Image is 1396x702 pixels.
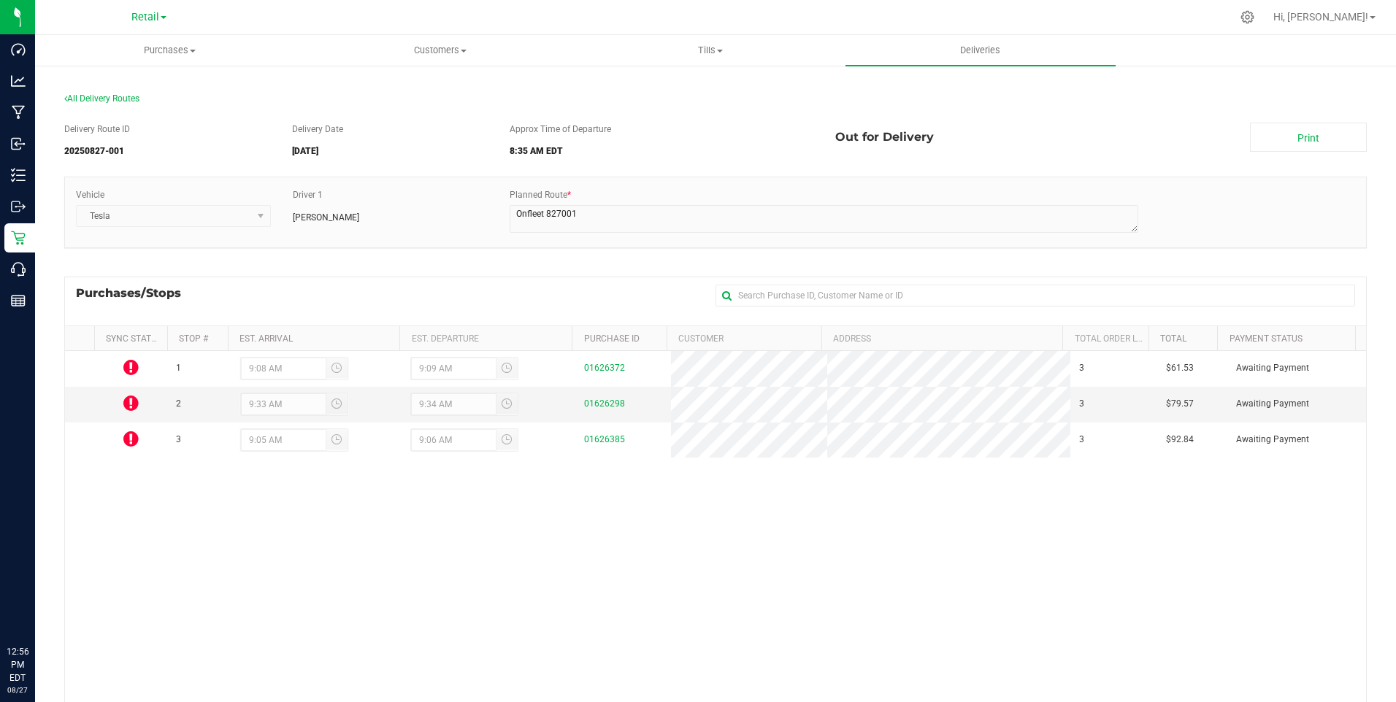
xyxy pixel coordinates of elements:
[11,105,26,120] inline-svg: Manufacturing
[1230,333,1303,344] a: Payment Status
[11,42,26,57] inline-svg: Dashboard
[179,333,208,344] a: Stop #
[575,35,845,66] a: Tills
[835,123,934,152] span: Out for Delivery
[123,429,139,450] span: OUT OF SYNC!
[176,433,181,447] span: 3
[1166,397,1194,411] span: $79.57
[1079,361,1084,375] span: 3
[306,44,575,57] span: Customers
[176,361,181,375] span: 1
[7,684,28,695] p: 08/27
[76,285,196,302] span: Purchases/Stops
[305,35,575,66] a: Customers
[239,333,293,344] a: Est. Arrival
[1160,333,1186,344] a: Total
[11,74,26,88] inline-svg: Analytics
[584,333,640,344] a: Purchase ID
[584,398,625,409] a: 01626298
[1236,397,1309,411] span: Awaiting Payment
[821,326,1062,351] th: Address
[1079,397,1084,411] span: 3
[940,44,1020,57] span: Deliveries
[1238,10,1257,24] div: Manage settings
[7,645,28,684] p: 12:56 PM EDT
[667,326,821,351] th: Customer
[11,136,26,151] inline-svg: Inbound
[76,188,104,201] label: Vehicle
[123,393,139,414] span: OUT OF SYNC!
[716,285,1355,306] input: Search Purchase ID, Customer Name or ID
[510,147,813,156] h5: 8:35 AM EDT
[584,434,625,444] a: 01626385
[1236,361,1309,375] span: Awaiting Payment
[845,35,1116,66] a: Deliveries
[510,123,611,136] label: Approx Time of Departure
[11,168,26,182] inline-svg: Inventory
[35,35,305,66] a: Purchases
[11,231,26,245] inline-svg: Retail
[15,585,58,629] iframe: Resource center
[1062,326,1148,351] th: Total Order Lines
[1079,433,1084,447] span: 3
[131,11,159,23] span: Retail
[510,188,571,201] label: Planned Route
[11,199,26,214] inline-svg: Outbound
[106,333,162,344] a: Sync Status
[584,363,625,373] a: 01626372
[11,293,26,308] inline-svg: Reports
[1166,433,1194,447] span: $92.84
[11,262,26,277] inline-svg: Call Center
[1273,11,1368,23] span: Hi, [PERSON_NAME]!
[293,211,359,224] span: [PERSON_NAME]
[64,123,130,136] label: Delivery Route ID
[576,44,845,57] span: Tills
[43,583,61,601] iframe: Resource center unread badge
[292,147,487,156] h5: [DATE]
[176,397,181,411] span: 2
[1166,361,1194,375] span: $61.53
[64,146,124,156] strong: 20250827-001
[36,44,304,57] span: Purchases
[1236,433,1309,447] span: Awaiting Payment
[292,123,343,136] label: Delivery Date
[64,93,139,104] span: All Delivery Routes
[123,358,139,378] span: OUT OF SYNC!
[399,326,572,351] th: Est. Departure
[293,188,323,201] label: Driver 1
[1250,123,1367,152] a: Print Manifest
